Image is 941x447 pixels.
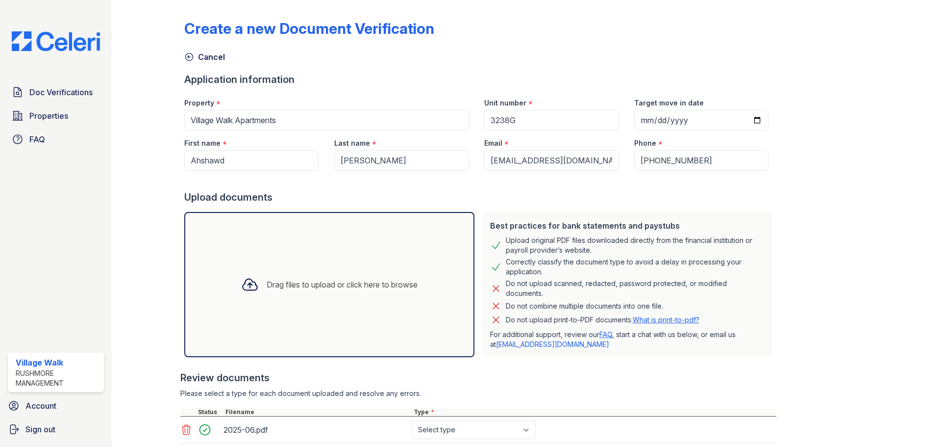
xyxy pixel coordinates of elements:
[29,86,93,98] span: Doc Verifications
[490,220,765,232] div: Best practices for bank statements and paystubs
[25,423,55,435] span: Sign out
[180,389,776,398] div: Please select a type for each document uploaded and resolve any errors.
[334,138,370,148] label: Last name
[506,315,699,325] p: Do not upload print-to-PDF documents.
[196,408,223,416] div: Status
[496,340,609,348] a: [EMAIL_ADDRESS][DOMAIN_NAME]
[223,422,408,438] div: 2025-06.pdf
[267,279,418,290] div: Drag files to upload or click here to browse
[634,98,704,108] label: Target move in date
[4,31,108,51] img: CE_Logo_Blue-a8612792a0a2168367f1c8372b55b34899dd931a85d93a1a3d3e32e68fde9ad4.png
[8,82,104,102] a: Doc Verifications
[4,396,108,416] a: Account
[8,106,104,126] a: Properties
[184,98,214,108] label: Property
[634,138,656,148] label: Phone
[8,130,104,149] a: FAQ
[29,110,68,122] span: Properties
[412,408,776,416] div: Type
[184,73,776,86] div: Application information
[180,371,776,385] div: Review documents
[184,20,434,37] div: Create a new Document Verification
[223,408,412,416] div: Filename
[16,368,100,388] div: Rushmore Management
[4,420,108,439] a: Sign out
[16,357,100,368] div: Village Walk
[506,257,765,277] div: Correctly classify the document type to avoid a delay in processing your application.
[484,98,526,108] label: Unit number
[484,138,502,148] label: Email
[506,300,663,312] div: Do not combine multiple documents into one file.
[184,51,225,63] a: Cancel
[506,236,765,255] div: Upload original PDF files downloaded directly from the financial institution or payroll provider’...
[29,133,45,145] span: FAQ
[490,330,765,349] p: For additional support, review our , start a chat with us below, or email us at
[633,316,699,324] a: What is print-to-pdf?
[25,400,56,412] span: Account
[599,330,612,339] a: FAQ
[184,190,776,204] div: Upload documents
[184,138,221,148] label: First name
[506,279,765,298] div: Do not upload scanned, redacted, password protected, or modified documents.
